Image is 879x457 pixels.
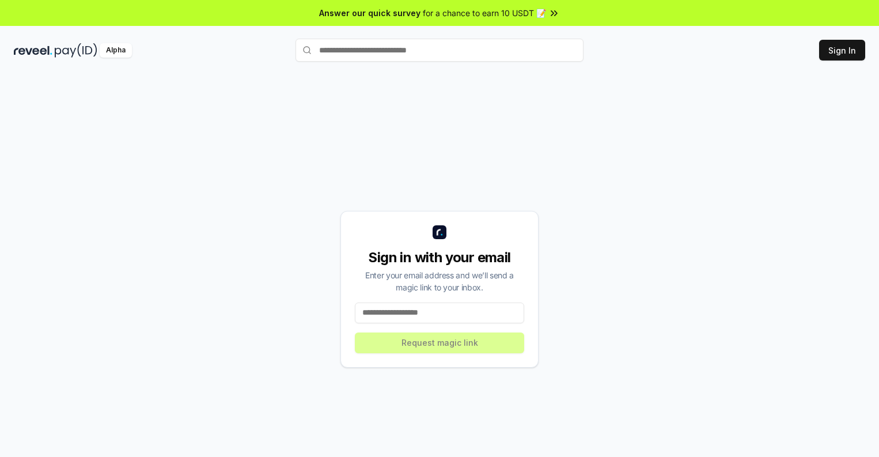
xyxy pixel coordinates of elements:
[819,40,865,61] button: Sign In
[100,43,132,58] div: Alpha
[355,248,524,267] div: Sign in with your email
[55,43,97,58] img: pay_id
[433,225,446,239] img: logo_small
[355,269,524,293] div: Enter your email address and we’ll send a magic link to your inbox.
[423,7,546,19] span: for a chance to earn 10 USDT 📝
[14,43,52,58] img: reveel_dark
[319,7,420,19] span: Answer our quick survey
